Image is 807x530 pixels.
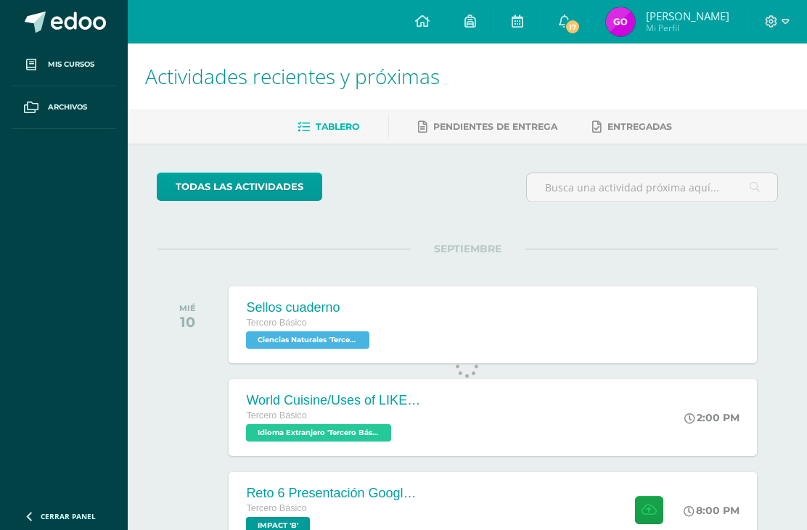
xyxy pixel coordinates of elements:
[12,44,116,86] a: Mis cursos
[607,121,672,132] span: Entregadas
[246,393,420,408] div: World Cuisine/Uses of LIKE week 5
[418,115,557,138] a: Pendientes de entrega
[246,331,369,349] span: Ciencias Naturales 'Tercero Básico B'
[145,62,440,90] span: Actividades recientes y próximas
[41,511,96,521] span: Cerrar panel
[565,19,581,35] span: 17
[157,173,322,201] a: todas las Actividades
[527,173,777,202] input: Busca una actividad próxima aquí...
[592,115,672,138] a: Entregadas
[433,121,557,132] span: Pendientes de entrega
[316,121,359,132] span: Tablero
[646,22,729,34] span: Mi Perfil
[411,242,525,255] span: SEPTIEMBRE
[246,424,391,442] span: Idioma Extranjero 'Tercero Básico B'
[684,504,740,517] div: 8:00 PM
[646,9,729,23] span: [PERSON_NAME]
[179,313,196,331] div: 10
[12,86,116,129] a: Archivos
[298,115,359,138] a: Tablero
[246,410,306,421] span: Tercero Básico
[246,503,306,513] span: Tercero Básico
[246,300,373,315] div: Sellos cuaderno
[684,411,740,424] div: 2:00 PM
[246,318,306,328] span: Tercero Básico
[246,486,420,501] div: Reto 6 Presentación Google Slides Clase 3 y 4
[606,7,635,36] img: 4c3451d097b091b1f126b8da49810956.png
[179,303,196,313] div: MIÉ
[48,59,94,70] span: Mis cursos
[48,102,87,113] span: Archivos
